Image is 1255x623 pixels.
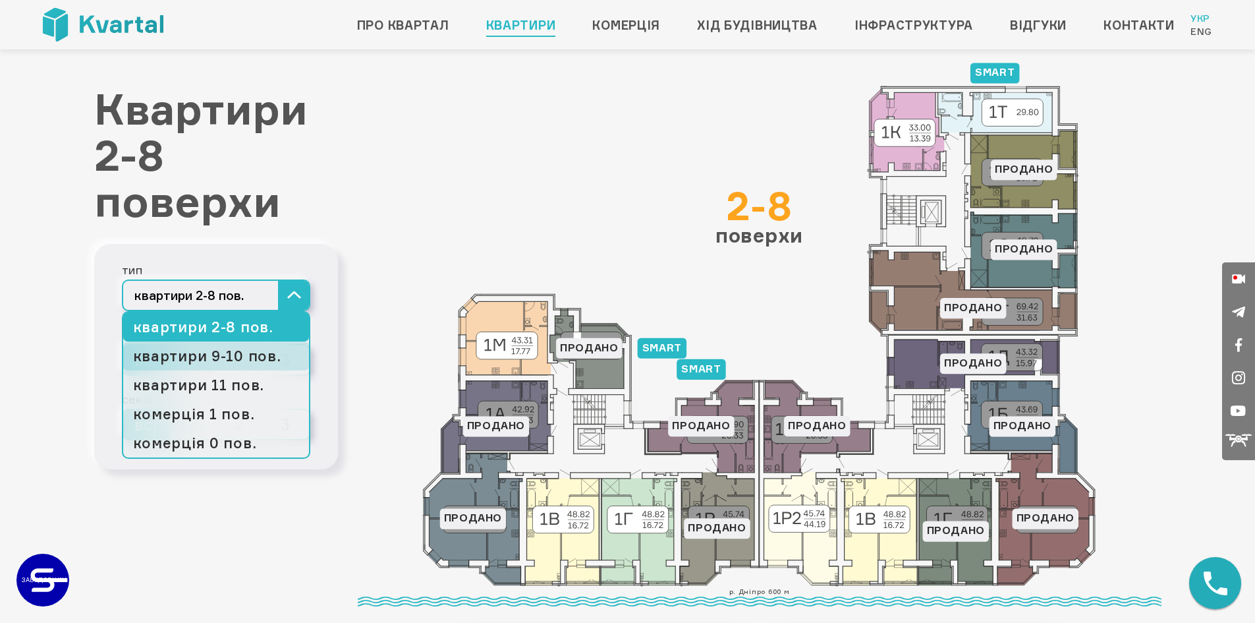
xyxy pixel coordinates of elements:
[357,15,449,36] a: Про квартал
[697,15,818,36] a: Хід будівництва
[43,8,163,42] img: Kvartal
[123,341,309,371] a: квартири 9-10 пов.
[358,586,1161,607] div: р. Дніпро 600 м
[123,312,309,341] a: квартири 2-8 пов.
[715,186,803,225] div: 2-8
[1103,15,1175,36] a: Контакти
[123,371,309,400] a: квартири 11 пов.
[1010,15,1067,36] a: Відгуки
[122,260,310,280] div: тип
[854,15,973,36] a: Інфраструктура
[123,429,309,458] a: комерція 0 пов.
[122,280,310,311] button: квартири 2-8 пов.
[592,15,660,36] a: Комерція
[94,86,338,224] h1: Квартири 2-8 поверхи
[1190,25,1212,38] a: Eng
[16,554,69,607] a: ЗАБУДОВНИК
[123,400,309,429] a: комерція 1 пов.
[486,15,556,36] a: Квартири
[715,186,803,245] div: поверхи
[1190,12,1212,25] a: Укр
